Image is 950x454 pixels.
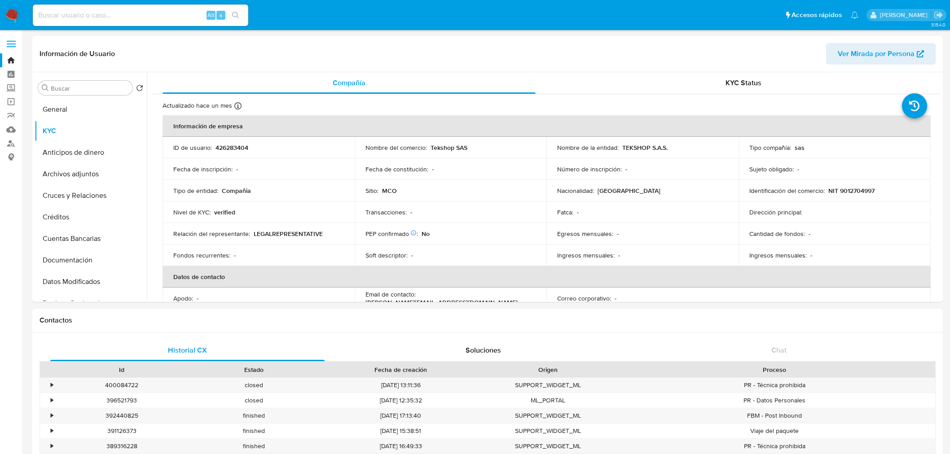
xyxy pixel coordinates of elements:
[365,144,427,152] p: Nombre del comercio :
[726,78,761,88] span: KYC Status
[422,230,430,238] p: No
[168,345,207,355] span: Historial CX
[792,10,842,20] span: Accesos rápidos
[614,378,935,393] div: PR - Técnica prohibida
[365,290,416,298] p: Email de contacto :
[173,187,218,195] p: Tipo de entidad :
[188,408,320,423] div: finished
[365,298,518,306] p: [PERSON_NAME][EMAIL_ADDRESS][DOMAIN_NAME]
[326,365,475,374] div: Fecha de creación
[173,251,230,259] p: Fondos recurrentes :
[220,11,222,19] span: s
[557,165,622,173] p: Número de inscripción :
[35,142,147,163] button: Anticipos de dinero
[797,165,799,173] p: -
[56,393,188,408] div: 396521793
[828,187,875,195] p: NIT 9012704997
[173,294,193,302] p: Apodo :
[236,165,238,173] p: -
[410,208,412,216] p: -
[40,49,115,58] h1: Información de Usuario
[749,165,794,173] p: Sujeto obligado :
[365,251,408,259] p: Soft descriptor :
[615,294,616,302] p: -
[598,187,660,195] p: [GEOGRAPHIC_DATA]
[173,165,233,173] p: Fecha de inscripción :
[614,439,935,454] div: PR - Técnica prohibida
[810,251,812,259] p: -
[194,365,313,374] div: Estado
[35,228,147,249] button: Cuentas Bancarias
[622,144,668,152] p: TEKSHOP S.A.S.
[56,408,188,423] div: 392440825
[188,439,320,454] div: finished
[173,208,211,216] p: Nivel de KYC :
[749,144,791,152] p: Tipo compañía :
[482,393,614,408] div: ML_PORTAL
[431,144,467,152] p: Tekshop SAS
[214,208,235,216] p: verified
[173,144,212,152] p: ID de usuario :
[173,230,250,238] p: Relación del representante :
[207,11,215,19] span: Alt
[163,115,931,137] th: Información de empresa
[934,10,943,20] a: Salir
[771,345,787,355] span: Chat
[365,187,378,195] p: Sitio :
[557,294,611,302] p: Correo corporativo :
[482,408,614,423] div: SUPPORT_WIDGET_ML
[254,230,323,238] p: LEGALREPRESENTATIVE
[382,187,397,195] p: MCO
[320,408,482,423] div: [DATE] 17:13:40
[809,230,810,238] p: -
[557,187,594,195] p: Nacionalidad :
[557,230,613,238] p: Egresos mensuales :
[51,84,129,92] input: Buscar
[557,251,615,259] p: Ingresos mensuales :
[795,144,805,152] p: sas
[56,378,188,393] div: 400084722
[35,206,147,228] button: Créditos
[320,423,482,438] div: [DATE] 15:38:51
[557,208,573,216] p: Fatca :
[466,345,501,355] span: Soluciones
[614,393,935,408] div: PR - Datos Personales
[226,9,245,22] button: search-icon
[625,165,627,173] p: -
[40,316,936,325] h1: Contactos
[51,411,53,420] div: •
[51,442,53,450] div: •
[234,251,236,259] p: -
[51,381,53,389] div: •
[35,292,147,314] button: Devices Geolocation
[333,78,365,88] span: Compañía
[614,408,935,423] div: FBM - Post Inbound
[365,230,418,238] p: PEP confirmado :
[365,208,407,216] p: Transacciones :
[557,144,619,152] p: Nombre de la entidad :
[35,185,147,206] button: Cruces y Relaciones
[488,365,607,374] div: Origen
[618,251,620,259] p: -
[35,271,147,292] button: Datos Modificados
[56,439,188,454] div: 389316228
[216,144,248,152] p: 426283404
[33,9,248,21] input: Buscar usuario o caso...
[880,11,931,19] p: felipe.cayon@mercadolibre.com
[851,11,858,19] a: Notificaciones
[482,423,614,438] div: SUPPORT_WIDGET_ML
[320,393,482,408] div: [DATE] 12:35:32
[35,249,147,271] button: Documentación
[136,84,143,94] button: Volver al orden por defecto
[826,43,936,65] button: Ver Mirada por Persona
[56,423,188,438] div: 391126373
[197,294,198,302] p: -
[222,187,251,195] p: Compañia
[51,396,53,405] div: •
[163,101,232,110] p: Actualizado hace un mes
[749,187,825,195] p: Identificación del comercio :
[35,99,147,120] button: General
[620,365,929,374] div: Proceso
[577,208,579,216] p: -
[188,423,320,438] div: finished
